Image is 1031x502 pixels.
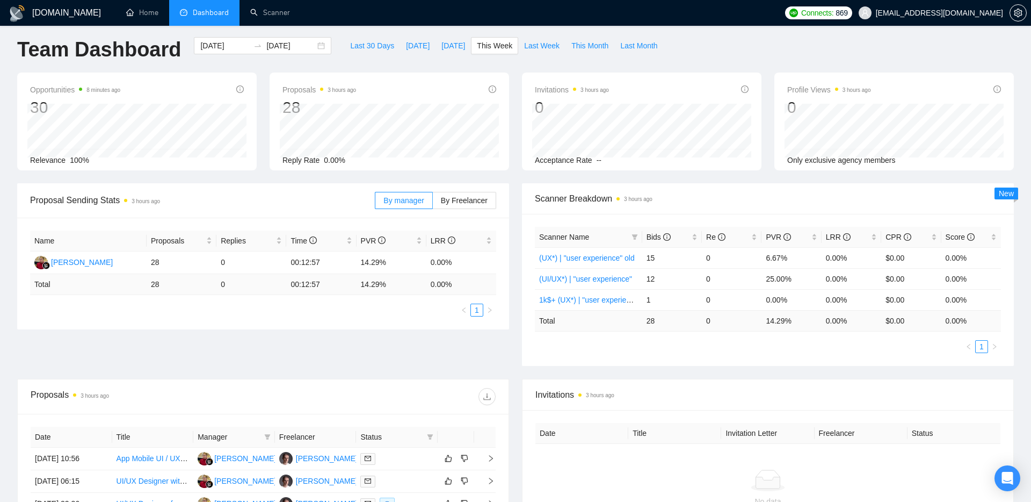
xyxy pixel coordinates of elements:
span: Proposals [151,235,204,247]
img: BP [279,452,293,465]
span: info-circle [783,233,791,241]
span: Last Week [524,40,560,52]
span: Manager [198,431,260,443]
span: filter [629,229,640,245]
span: Re [706,233,725,241]
td: 0.00% [941,247,1001,268]
a: AG[PERSON_NAME] [198,476,276,485]
th: Name [30,231,147,252]
span: PVR [361,236,386,245]
span: info-circle [448,236,455,244]
td: $0.00 [881,268,941,289]
span: dislike [461,477,468,485]
span: dislike [461,454,468,463]
button: Last Week [518,37,565,54]
span: left [461,307,467,313]
td: [DATE] 06:15 [31,470,112,493]
button: Last 30 Days [344,37,400,54]
a: 1 [471,304,483,316]
img: BP [279,475,293,488]
span: info-circle [993,85,1001,93]
img: gigradar-bm.png [206,481,213,488]
span: dashboard [180,9,187,16]
td: 0.00% [822,247,881,268]
span: info-circle [843,233,851,241]
img: gigradar-bm.png [42,262,50,269]
span: This Week [477,40,512,52]
span: info-circle [663,233,671,241]
td: 0 [702,268,761,289]
div: [PERSON_NAME] [51,256,113,268]
a: 1k$+ (UX*) | "user experience" [539,296,641,304]
button: left [458,304,470,317]
a: AG[PERSON_NAME] [34,257,113,266]
td: Total [535,310,642,331]
button: [DATE] [435,37,471,54]
span: Replies [221,235,274,247]
button: right [483,304,496,317]
td: 0.00 % [426,274,496,295]
th: Title [628,423,721,444]
td: 0.00% [822,289,881,310]
a: 1 [976,341,988,353]
span: filter [427,434,433,440]
li: Next Page [483,304,496,317]
span: right [478,455,495,462]
span: Proposal Sending Stats [30,193,375,207]
span: info-circle [741,85,749,93]
span: Reply Rate [282,156,320,164]
span: info-circle [489,85,496,93]
div: Open Intercom Messenger [994,465,1020,491]
span: info-circle [236,85,244,93]
div: 30 [30,97,120,118]
span: user [861,9,869,17]
td: 28 [147,252,216,274]
td: 1 [642,289,702,310]
time: 3 hours ago [328,87,356,93]
td: 00:12:57 [286,274,356,295]
th: Manager [193,427,275,448]
span: filter [631,234,638,240]
span: By Freelancer [441,196,488,205]
a: BP[PERSON_NAME] [279,454,358,462]
td: $0.00 [881,289,941,310]
span: download [479,392,495,401]
time: 8 minutes ago [86,87,120,93]
h1: Team Dashboard [17,37,181,62]
span: setting [1010,9,1026,17]
span: 0.00% [324,156,345,164]
span: Relevance [30,156,66,164]
div: 0 [787,97,871,118]
span: Connects: [801,7,833,19]
a: setting [1010,9,1027,17]
span: LRR [431,236,455,245]
span: 100% [70,156,89,164]
a: UI/UX Designer with React.js and Python Expertise Needed [117,477,315,485]
div: Proposals [31,388,263,405]
a: App Mobile UI / UX Designer [117,454,213,463]
th: Freelancer [275,427,357,448]
button: right [988,340,1001,353]
span: right [487,307,493,313]
button: left [962,340,975,353]
time: 3 hours ago [132,198,160,204]
button: dislike [458,475,471,487]
time: 3 hours ago [843,87,871,93]
span: Time [291,236,316,245]
button: This Month [565,37,614,54]
td: 28 [642,310,702,331]
span: Scanner Name [539,233,589,241]
td: $ 0.00 [881,310,941,331]
button: [DATE] [400,37,435,54]
span: mail [365,455,371,462]
time: 3 hours ago [586,392,614,398]
span: info-circle [967,233,975,241]
span: LRR [826,233,851,241]
span: Last Month [620,40,657,52]
span: 869 [836,7,847,19]
td: 0 [216,274,286,295]
input: End date [266,40,315,52]
button: dislike [458,452,471,465]
div: 28 [282,97,356,118]
div: [PERSON_NAME] [296,453,358,464]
